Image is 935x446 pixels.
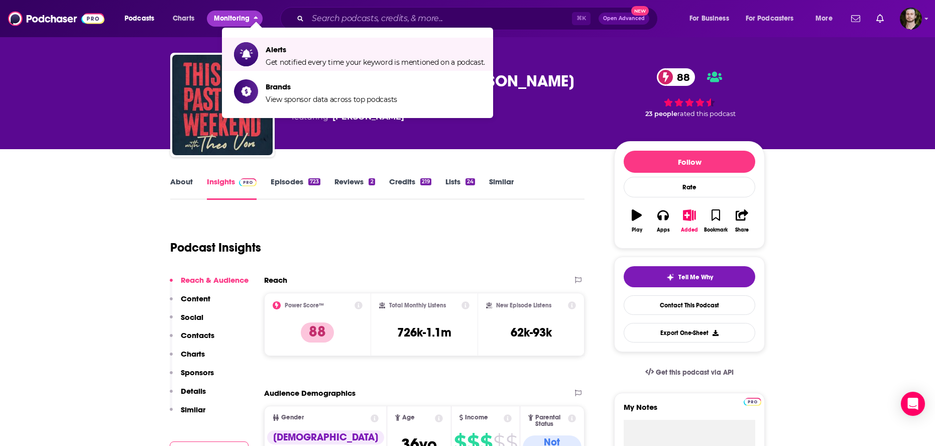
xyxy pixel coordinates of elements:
a: About [170,177,193,200]
div: 88 23 peoplerated this podcast [614,62,765,124]
img: tell me why sparkle [666,273,674,281]
span: Tell Me Why [678,273,713,281]
button: Reach & Audience [170,275,249,294]
input: Search podcasts, credits, & more... [308,11,572,27]
p: Charts [181,349,205,359]
span: New [631,6,649,16]
img: Podchaser - Follow, Share and Rate Podcasts [8,9,104,28]
span: Income [465,414,488,421]
h2: Power Score™ [285,302,324,309]
button: Open AdvancedNew [599,13,649,25]
img: Podchaser Pro [744,398,761,406]
div: Bookmark [704,227,728,233]
span: Parental Status [535,414,566,427]
span: Gender [281,414,304,421]
div: 2 [369,178,375,185]
button: Details [170,386,206,405]
button: Added [676,203,703,239]
button: open menu [739,11,808,27]
span: Logged in as OutlierAudio [900,8,922,30]
p: Sponsors [181,368,214,377]
a: Charts [166,11,200,27]
span: Open Advanced [603,16,645,21]
p: Reach & Audience [181,275,249,285]
div: Open Intercom Messenger [901,392,925,416]
span: 88 [667,68,695,86]
h2: New Episode Listens [496,302,551,309]
h2: Audience Demographics [264,388,356,398]
span: Brands [266,82,397,91]
p: Content [181,294,210,303]
span: View sponsor data across top podcasts [266,95,397,104]
button: Content [170,294,210,312]
h3: 726k-1.1m [397,325,451,340]
p: Similar [181,405,205,414]
span: Podcasts [125,12,154,26]
button: Social [170,312,203,331]
a: 88 [657,68,695,86]
a: Similar [489,177,514,200]
button: Play [624,203,650,239]
span: Alerts [266,45,485,54]
span: rated this podcast [677,110,736,118]
span: Get this podcast via API [656,368,734,377]
div: Apps [657,227,670,233]
a: Get this podcast via API [637,360,742,385]
span: 23 people [645,110,677,118]
a: Credits219 [389,177,431,200]
div: Added [681,227,698,233]
h2: Total Monthly Listens [389,302,446,309]
button: Bookmark [703,203,729,239]
span: Age [402,414,415,421]
p: Contacts [181,330,214,340]
a: Pro website [744,396,761,406]
h1: Podcast Insights [170,240,261,255]
h2: Reach [264,275,287,285]
span: Charts [173,12,194,26]
a: InsightsPodchaser Pro [207,177,257,200]
button: Contacts [170,330,214,349]
a: Show notifications dropdown [847,10,864,27]
h3: 62k-93k [511,325,552,340]
div: 219 [420,178,431,185]
span: For Podcasters [746,12,794,26]
button: Share [729,203,755,239]
a: Show notifications dropdown [872,10,888,27]
p: Details [181,386,206,396]
span: Get notified every time your keyword is mentioned on a podcast. [266,58,485,67]
div: [DEMOGRAPHIC_DATA] [267,430,384,444]
img: User Profile [900,8,922,30]
div: Search podcasts, credits, & more... [290,7,667,30]
div: 24 [465,178,475,185]
label: My Notes [624,402,755,420]
img: This Past Weekend w/ Theo Von [172,55,273,155]
div: Rate [624,177,755,197]
span: More [815,12,833,26]
button: close menu [207,11,263,27]
a: Contact This Podcast [624,295,755,315]
a: Episodes723 [271,177,320,200]
button: open menu [682,11,742,27]
button: Apps [650,203,676,239]
img: Podchaser Pro [239,178,257,186]
button: tell me why sparkleTell Me Why [624,266,755,287]
button: open menu [118,11,167,27]
button: Follow [624,151,755,173]
span: For Business [689,12,729,26]
button: Sponsors [170,368,214,386]
div: 723 [308,178,320,185]
button: Similar [170,405,205,423]
div: Play [632,227,642,233]
button: open menu [808,11,845,27]
p: 88 [301,322,334,343]
button: Export One-Sheet [624,323,755,343]
p: Social [181,312,203,322]
span: ⌘ K [572,12,591,25]
div: Share [735,227,749,233]
button: Show profile menu [900,8,922,30]
button: Charts [170,349,205,368]
span: Monitoring [214,12,250,26]
a: Reviews2 [334,177,375,200]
